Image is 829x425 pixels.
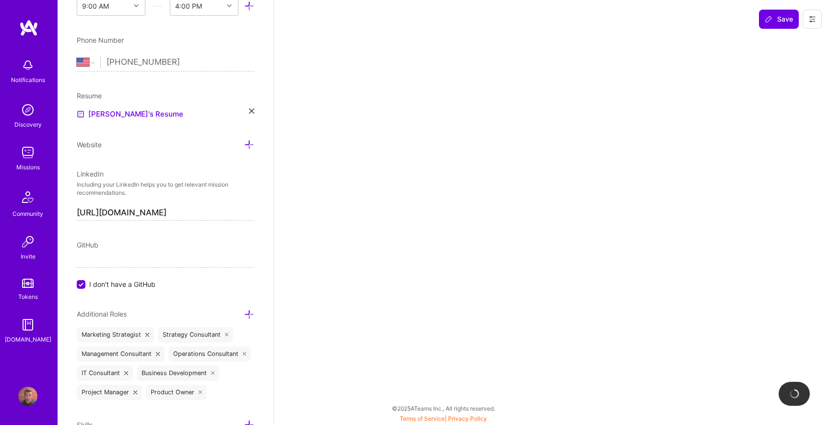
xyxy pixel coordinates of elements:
span: Phone Number [77,36,124,44]
div: [DOMAIN_NAME] [5,334,51,344]
i: icon Chevron [134,3,139,8]
div: © 2025 ATeams Inc., All rights reserved. [58,396,829,420]
div: Management Consultant [77,346,165,362]
i: icon Close [243,352,247,356]
img: logo [19,19,38,36]
div: Discovery [14,119,42,130]
div: Strategy Consultant [158,327,234,342]
i: icon Close [199,390,202,394]
img: bell [18,56,37,75]
p: Including your LinkedIn helps you to get relevant mission recommendations. [77,181,254,197]
span: GitHub [77,241,98,249]
img: tokens [22,279,34,288]
a: Privacy Policy [448,415,487,422]
i: icon Close [124,371,128,375]
div: Missions [16,162,40,172]
span: Save [765,14,793,24]
img: User Avatar [18,387,37,406]
button: Save [759,10,799,29]
div: Project Manager [77,385,142,400]
div: Community [12,209,43,219]
img: discovery [18,100,37,119]
span: | [400,415,487,422]
img: guide book [18,315,37,334]
img: loading [790,389,799,399]
span: Additional Roles [77,310,127,318]
a: [PERSON_NAME]'s Resume [77,108,183,120]
input: +1 (000) 000-0000 [107,48,254,76]
div: 9:00 AM [82,1,109,11]
span: LinkedIn [77,170,104,178]
img: Invite [18,232,37,251]
i: icon Close [156,352,160,356]
span: Resume [77,92,102,100]
i: icon Chevron [227,3,232,8]
img: Resume [77,110,84,118]
div: Invite [21,251,36,261]
div: Operations Consultant [168,346,251,362]
i: icon Close [249,108,254,114]
i: icon Close [145,333,149,337]
div: IT Consultant [77,366,133,381]
div: Tokens [18,292,38,302]
i: icon HorizontalInLineDivider [153,1,163,11]
i: icon Close [211,371,215,375]
a: Terms of Service [400,415,445,422]
div: Product Owner [146,385,207,400]
div: Notifications [11,75,45,85]
i: icon Close [133,390,137,394]
div: Marketing Strategist [77,327,154,342]
img: Community [16,186,39,209]
div: 4:00 PM [175,1,202,11]
span: I don't have a GitHub [89,279,155,289]
img: teamwork [18,143,37,162]
i: icon Close [225,333,229,337]
a: User Avatar [16,387,40,406]
span: Website [77,141,102,149]
div: Business Development [137,366,220,381]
